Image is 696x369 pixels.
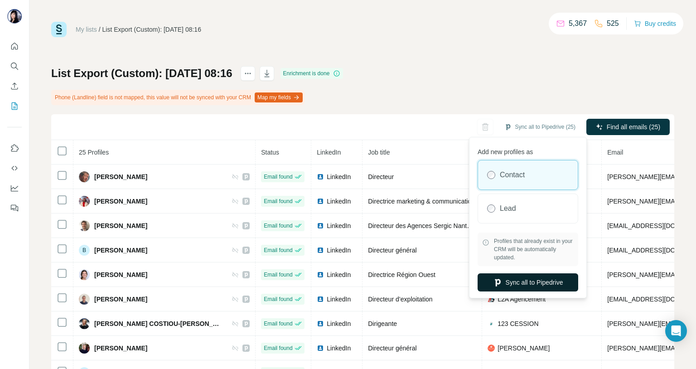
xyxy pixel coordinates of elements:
[94,172,147,181] span: [PERSON_NAME]
[7,78,22,94] button: Enrich CSV
[264,271,292,279] span: Email found
[569,18,587,29] p: 5,367
[327,221,351,230] span: LinkedIn
[99,25,101,34] li: /
[264,197,292,205] span: Email found
[264,320,292,328] span: Email found
[488,296,495,303] img: company-logo
[94,270,147,279] span: [PERSON_NAME]
[368,320,397,327] span: Dirigeante
[317,271,324,278] img: LinkedIn logo
[498,319,538,328] span: 123 CESSION
[327,197,351,206] span: LinkedIn
[327,172,351,181] span: LinkedIn
[634,17,676,30] button: Buy credits
[500,203,516,214] label: Lead
[317,320,324,327] img: LinkedIn logo
[94,319,222,328] span: [PERSON_NAME] COSTIOU-[PERSON_NAME]
[327,246,351,255] span: LinkedIn
[102,25,201,34] div: List Export (Custom): [DATE] 08:16
[94,246,147,255] span: [PERSON_NAME]
[7,38,22,54] button: Quick start
[327,344,351,353] span: LinkedIn
[498,344,550,353] span: [PERSON_NAME]
[317,247,324,254] img: LinkedIn logo
[607,122,660,131] span: Find all emails (25)
[327,270,351,279] span: LinkedIn
[94,344,147,353] span: [PERSON_NAME]
[368,296,432,303] span: Directeur d’exploitation
[317,296,324,303] img: LinkedIn logo
[317,173,324,180] img: LinkedIn logo
[94,221,147,230] span: [PERSON_NAME]
[76,26,97,33] a: My lists
[280,68,343,79] div: Enrichment is done
[368,247,416,254] span: Directeur général
[607,18,619,29] p: 525
[368,271,435,278] span: Directrice Région Ouest
[586,119,670,135] button: Find all emails (25)
[79,318,90,329] img: Avatar
[368,222,565,229] span: Directeur des Agences Sergic Nantes - Rezé - [GEOGRAPHIC_DATA]
[79,220,90,231] img: Avatar
[264,173,292,181] span: Email found
[79,343,90,354] img: Avatar
[488,320,495,327] img: company-logo
[7,140,22,156] button: Use Surfe on LinkedIn
[494,237,574,262] span: Profiles that already exist in your CRM will be automatically updated.
[264,295,292,303] span: Email found
[478,273,578,291] button: Sync all to Pipedrive
[368,173,394,180] span: Directeur
[51,22,67,37] img: Surfe Logo
[665,320,687,342] div: Open Intercom Messenger
[317,345,324,352] img: LinkedIn logo
[51,66,232,81] h1: List Export (Custom): [DATE] 08:16
[79,149,109,156] span: 25 Profiles
[79,171,90,182] img: Avatar
[264,222,292,230] span: Email found
[7,58,22,74] button: Search
[94,295,147,304] span: [PERSON_NAME]
[7,9,22,24] img: Avatar
[264,344,292,352] span: Email found
[79,269,90,280] img: Avatar
[317,149,341,156] span: LinkedIn
[7,200,22,216] button: Feedback
[368,198,475,205] span: Directrice marketing & communication
[79,245,90,256] div: B
[94,197,147,206] span: [PERSON_NAME]
[607,149,623,156] span: Email
[317,222,324,229] img: LinkedIn logo
[7,180,22,196] button: Dashboard
[498,120,582,134] button: Sync all to Pipedrive (25)
[500,170,525,180] label: Contact
[241,66,255,81] button: actions
[488,345,495,352] img: company-logo
[255,92,303,102] button: Map my fields
[368,345,416,352] span: Directeur général
[498,295,546,304] span: L2A Agencement
[7,160,22,176] button: Use Surfe API
[264,246,292,254] span: Email found
[79,196,90,207] img: Avatar
[261,149,279,156] span: Status
[79,294,90,305] img: Avatar
[327,295,351,304] span: LinkedIn
[478,144,578,156] p: Add new profiles as
[7,98,22,114] button: My lists
[368,149,390,156] span: Job title
[51,90,304,105] div: Phone (Landline) field is not mapped, this value will not be synced with your CRM
[327,319,351,328] span: LinkedIn
[317,198,324,205] img: LinkedIn logo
